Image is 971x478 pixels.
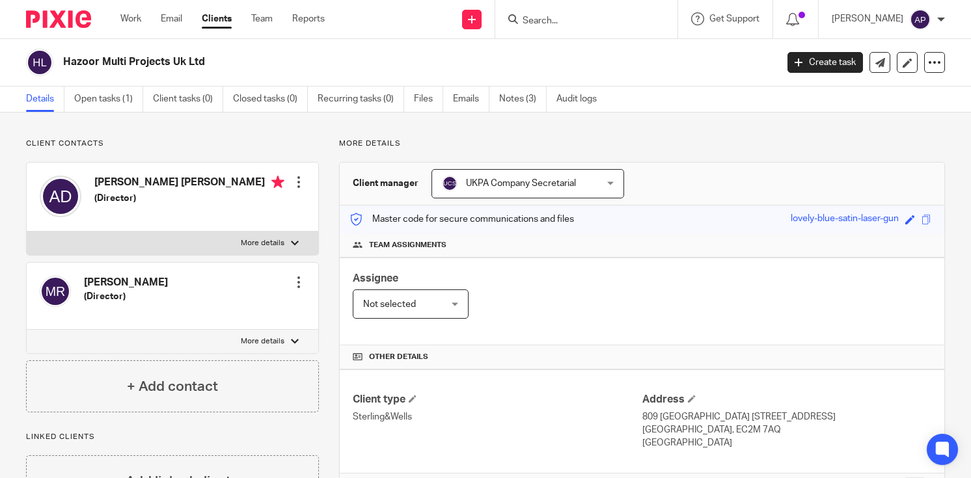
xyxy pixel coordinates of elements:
p: [GEOGRAPHIC_DATA] [642,436,931,449]
h4: Address [642,393,931,406]
h4: [PERSON_NAME] [84,276,168,289]
h4: + Add contact [127,377,218,397]
p: More details [241,336,284,347]
img: svg%3E [26,49,53,76]
a: Closed tasks (0) [233,86,308,112]
p: More details [339,139,945,149]
div: lovely-blue-satin-laser-gun [791,212,899,227]
a: Files [414,86,443,112]
span: Other details [369,352,428,362]
span: Not selected [363,300,416,309]
p: More details [241,238,284,248]
p: [PERSON_NAME] [832,12,903,25]
a: Details [26,86,64,112]
img: svg%3E [442,176,458,191]
p: Client contacts [26,139,319,149]
a: Clients [202,12,232,25]
img: Pixie [26,10,91,28]
a: Client tasks (0) [153,86,223,112]
span: Assignee [353,273,398,284]
h2: Hazoor Multi Projects Uk Ltd [63,55,627,69]
img: svg%3E [40,276,71,307]
p: Master code for secure communications and files [349,213,574,226]
a: Audit logs [556,86,607,112]
a: Reports [292,12,325,25]
i: Primary [271,176,284,189]
a: Emails [453,86,489,112]
a: Email [161,12,182,25]
span: Get Support [709,14,759,23]
h5: (Director) [84,290,168,303]
input: Search [521,16,638,27]
p: 809 [GEOGRAPHIC_DATA] [STREET_ADDRESS] [642,410,931,423]
p: [GEOGRAPHIC_DATA], EC2M 7AQ [642,423,931,436]
span: UKPA Company Secretarial [466,179,576,188]
span: Team assignments [369,240,446,250]
a: Open tasks (1) [74,86,143,112]
a: Recurring tasks (0) [318,86,404,112]
a: Work [120,12,141,25]
img: svg%3E [910,9,931,30]
a: Notes (3) [499,86,547,112]
a: Create task [787,52,863,73]
img: svg%3E [40,176,81,217]
h3: Client manager [353,177,418,190]
h4: [PERSON_NAME] [PERSON_NAME] [94,176,284,192]
p: Linked clients [26,432,319,442]
p: Sterling&Wells [353,410,642,423]
h5: (Director) [94,192,284,205]
h4: Client type [353,393,642,406]
a: Team [251,12,273,25]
